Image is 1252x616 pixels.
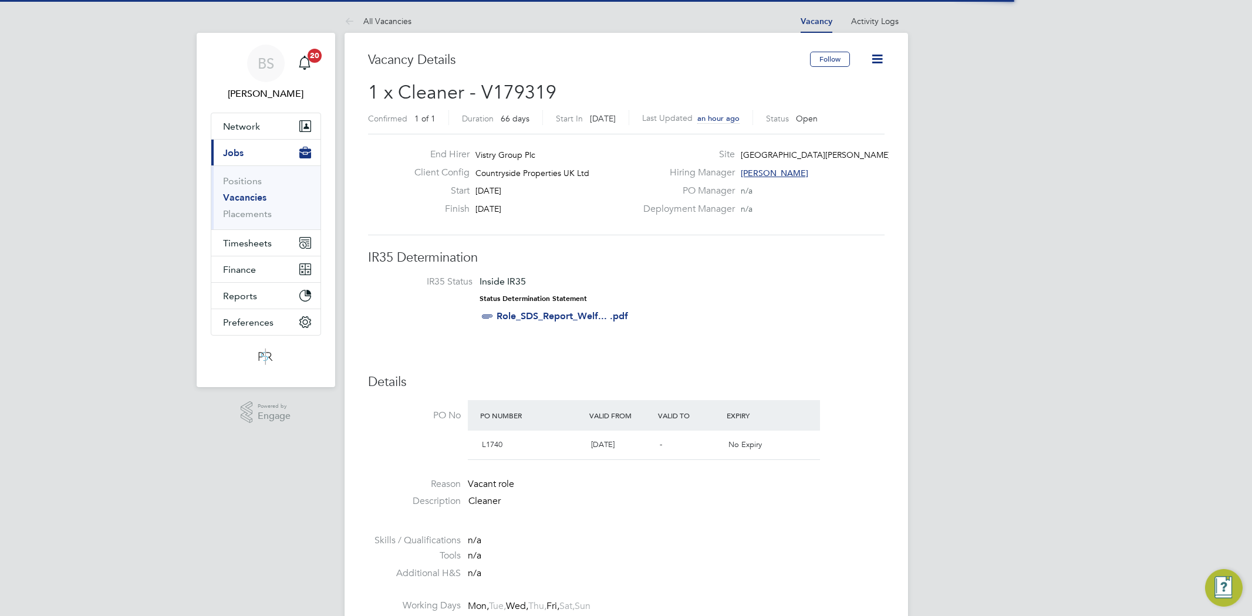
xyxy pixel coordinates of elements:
label: Site [636,148,735,161]
span: Sat, [559,600,575,612]
nav: Main navigation [197,33,335,387]
label: Duration [462,113,494,124]
span: [PERSON_NAME] [741,168,808,178]
a: Vacancies [223,192,266,203]
label: Deployment Manager [636,203,735,215]
div: Jobs [211,165,320,229]
span: Jobs [223,147,244,158]
span: Fri, [546,600,559,612]
label: IR35 Status [380,276,473,288]
span: 66 days [501,113,529,124]
a: Vacancy [801,16,832,26]
a: Positions [223,175,262,187]
button: Engage Resource Center [1205,569,1243,607]
span: Reports [223,290,257,302]
span: Powered by [258,401,291,411]
a: All Vacancies [345,16,411,26]
button: Timesheets [211,230,320,256]
h3: IR35 Determination [368,249,885,266]
p: Cleaner [468,495,885,507]
label: Description [368,495,461,507]
span: n/a [741,204,752,214]
div: Valid From [586,405,655,426]
label: Client Config [405,167,470,179]
button: Reports [211,283,320,309]
a: Activity Logs [851,16,899,26]
label: Finish [405,203,470,215]
span: No Expiry [728,439,762,449]
span: an hour ago [697,113,740,123]
label: Additional H&S [368,567,461,580]
label: Status [766,113,789,124]
label: Start In [556,113,583,124]
label: Confirmed [368,113,407,124]
button: Finance [211,256,320,282]
span: Tue, [489,600,506,612]
span: [DATE] [591,439,615,449]
button: Follow [810,52,850,67]
h3: Vacancy Details [368,52,810,69]
label: Reason [368,478,461,490]
label: Skills / Qualifications [368,534,461,547]
label: PO Manager [636,185,735,197]
a: Go to home page [211,347,321,366]
span: Engage [258,411,291,421]
span: Vistry Group Plc [475,150,535,160]
div: PO Number [477,405,587,426]
span: Mon, [468,600,489,612]
button: Jobs [211,140,320,165]
span: Thu, [528,600,546,612]
span: [DATE] [475,185,501,196]
label: PO No [368,409,461,422]
span: [DATE] [475,204,501,214]
label: Start [405,185,470,197]
label: Working Days [368,600,461,612]
span: Timesheets [223,238,272,249]
span: Network [223,121,260,132]
div: Valid To [655,405,724,426]
label: Hiring Manager [636,167,735,179]
span: Beth Seddon [211,87,321,101]
a: Powered byEngage [241,401,291,424]
div: Expiry [724,405,792,426]
span: Countryside Properties UK Ltd [475,168,589,178]
span: Sun [575,600,590,612]
label: End Hirer [405,148,470,161]
a: 20 [293,45,316,82]
h3: Details [368,374,885,391]
span: [GEOGRAPHIC_DATA][PERSON_NAME][GEOGRAPHIC_DATA] - Infras… [741,150,1011,160]
label: Tools [368,550,461,562]
span: - [660,439,662,449]
span: Vacant role [468,478,514,490]
a: Role_SDS_Report_Welf... .pdf [497,310,628,321]
span: 1 of 1 [414,113,436,124]
span: 20 [308,49,322,63]
span: n/a [468,567,481,579]
a: BS[PERSON_NAME] [211,45,321,101]
span: BS [258,56,274,71]
a: Placements [223,208,272,219]
label: Last Updated [642,113,693,123]
button: Preferences [211,309,320,335]
span: 1 x Cleaner - V179319 [368,81,556,104]
span: L1740 [482,439,502,449]
span: Wed, [506,600,528,612]
img: psrsolutions-logo-retina.png [255,347,276,366]
span: Inside IR35 [480,276,526,287]
span: n/a [468,550,481,561]
span: n/a [741,185,752,196]
span: Finance [223,264,256,275]
strong: Status Determination Statement [480,295,587,303]
span: Open [796,113,818,124]
span: [DATE] [590,113,616,124]
span: n/a [468,534,481,546]
span: Preferences [223,317,274,328]
button: Network [211,113,320,139]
